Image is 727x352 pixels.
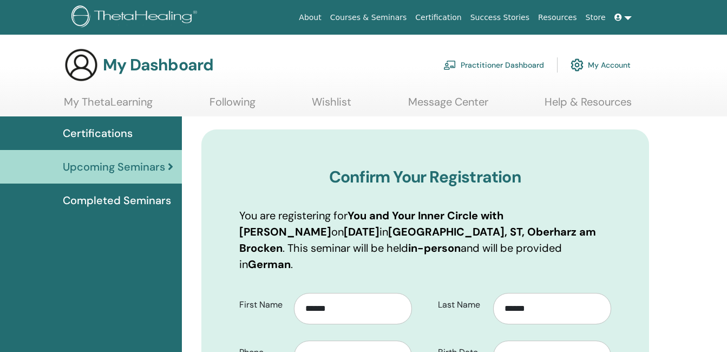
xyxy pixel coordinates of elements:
b: You and Your Inner Circle with [PERSON_NAME] [239,208,503,239]
a: Following [209,95,256,116]
img: cog.svg [571,56,584,74]
a: Courses & Seminars [326,8,411,28]
a: Store [581,8,610,28]
img: generic-user-icon.jpg [64,48,99,82]
b: [DATE] [344,225,379,239]
a: Success Stories [466,8,534,28]
p: You are registering for on in . This seminar will be held and will be provided in . [239,207,611,272]
a: My Account [571,53,631,77]
span: Completed Seminars [63,192,171,208]
b: in-person [408,241,461,255]
a: Help & Resources [545,95,632,116]
b: German [248,257,291,271]
label: First Name [231,295,294,315]
label: Last Name [430,295,493,315]
a: About [294,8,325,28]
b: [GEOGRAPHIC_DATA], ST, Oberharz am Brocken [239,225,596,255]
h3: Confirm Your Registration [239,167,611,187]
a: Wishlist [312,95,351,116]
img: chalkboard-teacher.svg [443,60,456,70]
a: My ThetaLearning [64,95,153,116]
h3: My Dashboard [103,55,213,75]
a: Practitioner Dashboard [443,53,544,77]
span: Certifications [63,125,133,141]
a: Certification [411,8,466,28]
img: logo.png [71,5,201,30]
a: Message Center [408,95,488,116]
span: Upcoming Seminars [63,159,165,175]
a: Resources [534,8,581,28]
